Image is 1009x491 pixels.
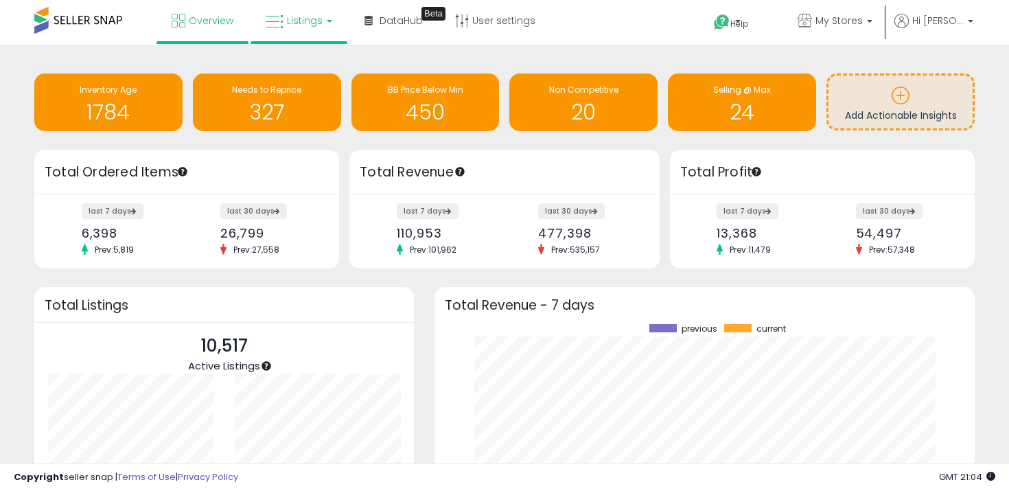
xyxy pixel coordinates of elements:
a: Non Competitive 20 [509,73,658,131]
a: Hi [PERSON_NAME] [894,14,973,45]
span: Prev: 27,558 [227,244,286,255]
span: Needs to Reprice [232,84,301,95]
label: last 7 days [717,203,778,219]
strong: Copyright [14,470,64,483]
div: Tooltip anchor [421,7,445,21]
span: Overview [189,14,233,27]
span: Prev: 57,348 [862,244,922,255]
span: Prev: 535,157 [544,244,607,255]
label: last 7 days [82,203,143,219]
h1: 327 [200,101,334,124]
a: BB Price Below Min 450 [351,73,500,131]
span: Selling @ Max [713,84,771,95]
h1: 450 [358,101,493,124]
h3: Total Revenue - 7 days [445,300,964,310]
div: Tooltip anchor [454,165,466,178]
span: Listings [287,14,323,27]
h3: Total Profit [680,163,964,182]
a: Privacy Policy [178,470,238,483]
span: Non Competitive [549,84,618,95]
div: 26,799 [220,226,315,240]
div: Tooltip anchor [260,360,272,372]
span: Active Listings [188,358,260,373]
div: Tooltip anchor [750,165,763,178]
div: 110,953 [397,226,494,240]
span: My Stores [815,14,863,27]
span: Inventory Age [80,84,137,95]
span: Prev: 5,819 [88,244,141,255]
label: last 7 days [397,203,459,219]
h1: 1784 [41,101,176,124]
span: 2025-10-13 21:04 GMT [939,470,995,483]
div: seller snap | | [14,471,238,484]
h3: Total Ordered Items [45,163,329,182]
a: Needs to Reprice 327 [193,73,341,131]
p: 10,517 [188,333,260,359]
span: Add Actionable Insights [845,109,957,122]
span: previous [682,324,717,334]
label: last 30 days [538,203,605,219]
h1: 20 [516,101,651,124]
label: last 30 days [220,203,287,219]
a: Add Actionable Insights [828,76,973,128]
a: Terms of Use [117,470,176,483]
span: Hi [PERSON_NAME] [912,14,964,27]
div: Tooltip anchor [176,165,189,178]
label: last 30 days [856,203,923,219]
h1: 24 [675,101,809,124]
i: Get Help [713,14,730,31]
span: Prev: 11,479 [723,244,778,255]
div: 13,368 [717,226,811,240]
a: Selling @ Max 24 [668,73,816,131]
h3: Total Listings [45,300,404,310]
span: current [756,324,786,334]
div: 6,398 [82,226,176,240]
h3: Total Revenue [360,163,649,182]
div: 54,497 [856,226,951,240]
span: Prev: 101,962 [403,244,463,255]
div: 477,398 [538,226,636,240]
span: BB Price Below Min [388,84,463,95]
a: Help [703,3,776,45]
span: Help [730,18,749,30]
a: Inventory Age 1784 [34,73,183,131]
span: DataHub [380,14,423,27]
